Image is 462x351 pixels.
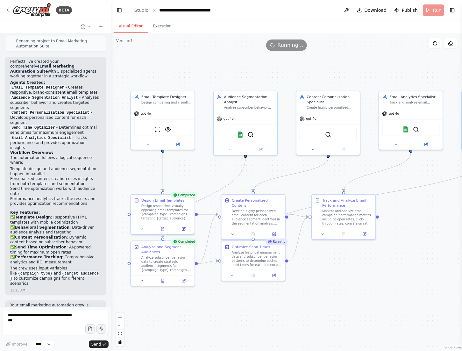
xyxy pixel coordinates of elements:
[411,141,441,147] button: Open in side panel
[160,158,248,238] g: Edge from cbb67056-5de9-4896-b2a6-1b0b0d6794cb to 82c44763-3c50-4d59-ad03-84adca70b855
[15,235,67,240] strong: Content Personalization
[15,255,62,260] strong: Performance Tracking
[3,340,30,348] button: Improve
[389,94,439,99] div: Email Analytics Specialist
[307,94,357,104] div: Content Personalization Specialist
[171,239,197,245] div: Completed
[15,215,51,220] strong: Template Design
[116,38,133,43] div: Version 1
[10,111,101,125] li: - Develops personalized content for each segment
[116,321,124,330] button: zoom out
[10,110,91,116] code: Content Personalization Specialist
[10,136,101,151] li: - Tracks performance and provides optimization insights
[448,6,457,15] button: Show right sidebar
[10,215,101,265] p: ✅ : Responsive HTML templates with mobile optimization ✅ : Data-driven audience analysis and targ...
[134,8,149,13] a: Studio
[221,194,286,240] div: Create Personalized ContentDevelop highly personalized email content for each audience segment id...
[114,20,148,33] button: Visual Editor
[141,204,191,220] div: Design responsive, visually appealing email templates for {campaign_type} campaigns targeting {ta...
[413,126,419,133] img: SerperDevTool
[116,330,124,338] button: fit view
[379,91,443,150] div: Email Analytics SpecialistTrack and analyze email engagement metrics for {campaign_type} campaign...
[85,324,95,334] button: Upload files
[141,94,191,99] div: Email Template Designer
[325,132,331,138] img: SerperDevTool
[10,96,101,111] li: - Analyzes subscriber behavior and creates targeted segments
[175,278,193,284] button: Open in side panel
[265,231,283,237] button: Open in side panel
[10,266,101,286] p: The crew uses input variables like and to customize campaigns for different scenarios.
[10,197,101,207] li: Performance analytics tracks the results and provides optimization recommendations
[15,226,69,230] strong: Behavioral Segmentation
[131,241,195,287] div: CompletedAnalyze and Segment AudiencesAnalyze subscriber behavior data to create strategic audien...
[56,6,72,14] div: BETA
[10,177,101,187] li: Personalized content creation uses insights from both templates and segmentation
[12,342,27,347] span: Improve
[160,153,165,191] g: Edge from 63a3f8b2-e892-422c-914b-14cab02f019b to 88b8dcfc-8ae9-4694-b452-bc6a03bbc6d3
[141,244,191,254] div: Analyze and Segment Audiences
[224,117,234,121] span: gpt-4o
[154,126,160,133] img: ScrapeWebsiteTool
[10,125,101,136] li: - Determines optimal send times for maximum engagement
[278,41,303,49] span: Running...
[10,85,101,96] li: - Creates responsive, brand-consistent email templates
[198,212,218,217] g: Edge from 88b8dcfc-8ae9-4694-b452-bc6a03bbc6d3 to 5db66959-1a46-4e94-9d71-64db7459a3d6
[356,231,373,237] button: Open in side panel
[10,271,99,282] code: {target_audience}
[248,132,254,138] img: SerperDevTool
[163,141,193,147] button: Open in side panel
[152,278,174,284] button: View output
[96,23,106,31] button: Start a new chat
[175,226,193,232] button: Open in side panel
[134,7,230,13] nav: breadcrumb
[115,6,124,15] button: Hide left sidebar
[10,60,101,79] p: Perfect! I've created your comprehensive with 5 specialized agents working together in a strategi...
[15,245,67,250] strong: Send Time Optimization
[322,209,372,226] div: Monitor and analyze email campaign performance metrics including open rates, click-through rates,...
[392,4,420,16] button: Publish
[251,158,331,191] g: Edge from 58aa4f19-57d4-4977-99be-5cd28fc2fea3 to 5db66959-1a46-4e94-9d71-64db7459a3d6
[389,101,439,105] div: Track and analyze email engagement metrics for {campaign_type} campaigns including open rates, cl...
[246,147,275,153] button: Open in side panel
[10,167,101,177] li: Template design and audience segmentation happen in parallel
[10,135,72,141] code: Email Analytics Specialist
[402,7,418,13] span: Publish
[89,340,109,348] button: Send
[141,198,185,203] div: Design Email Templates
[288,214,309,263] g: Edge from f1ed0fd9-b9d2-4e40-a671-512e8bea4b15 to a5704b09-fc72-4c5c-90d3-35582a3ae7e5
[242,272,264,278] button: No output available
[148,20,177,33] button: Execution
[224,106,274,110] div: Analyze subscriber behavior data and create strategic audience segments for {campaign_type} campa...
[365,7,387,13] span: Download
[307,106,357,110] div: Create highly personalized email content for each audience segment identified for {campaign_type}...
[141,111,151,116] span: gpt-4o
[10,151,53,155] strong: Workflow Overview:
[341,153,413,191] g: Edge from 49ad4cd9-10d8-4044-86ad-919c473d2861 to a5704b09-fc72-4c5c-90d3-35582a3ae7e5
[10,95,79,101] code: Audience Segmentation Analyst
[403,126,409,133] img: Google Sheets
[232,244,270,249] div: Optimize Send Times
[306,117,316,121] span: gpt-4o
[171,192,197,198] div: Completed
[10,303,101,328] p: Your email marketing automation crew is ready! You can now run the automation to test the workflo...
[10,64,75,74] strong: Email Marketing Automation Suite
[329,147,358,153] button: Open in side panel
[116,313,124,346] div: React Flow controls
[17,271,54,277] code: {campaign_type}
[237,132,243,138] img: Google Sheets
[10,156,101,166] p: The automation follows a logical sequence where:
[198,212,218,266] g: Edge from 82c44763-3c50-4d59-ad03-84adca70b855 to 5db66959-1a46-4e94-9d71-64db7459a3d6
[91,342,101,347] span: Send
[311,194,376,240] div: Track and Analyze Email PerformanceMonitor and analyze email campaign performance metrics includi...
[10,85,66,91] code: Email Template Designer
[389,111,399,116] span: gpt-4o
[213,91,278,155] div: Audience Segmentation AnalystAnalyze subscriber behavior data and create strategic audience segme...
[288,212,309,219] g: Edge from 5db66959-1a46-4e94-9d71-64db7459a3d6 to a5704b09-fc72-4c5c-90d3-35582a3ae7e5
[96,324,106,334] button: Click to speak your automation idea
[165,126,171,133] img: VisionTool
[354,4,389,16] button: Download
[10,81,45,85] strong: Agents Created:
[10,211,40,215] strong: Key Features:
[322,198,372,208] div: Track and Analyze Email Performance
[266,239,288,245] div: Running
